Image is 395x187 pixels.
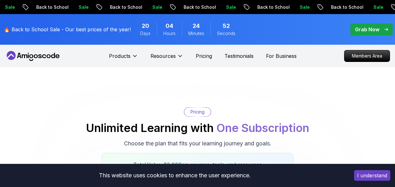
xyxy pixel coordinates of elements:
p: Sale [73,4,93,10]
p: Grab Now [355,26,379,33]
span: 20 Days [142,22,149,30]
p: Back to School [252,4,294,10]
span: Days [140,30,151,37]
span: 4 Hours [165,22,173,30]
span: One Subscription [216,121,309,135]
p: 🔥 Back to School Sale - Our best prices of the year! [4,26,131,33]
p: Pricing [190,109,205,115]
p: Resources [151,52,176,60]
span: Minutes [188,30,204,37]
p: Products [109,52,131,60]
span: 24 Minutes [193,22,200,30]
p: in courses, tools, and resources [109,161,286,168]
p: Members Area [344,50,390,62]
p: Back to School [178,4,221,10]
h2: Unlimited Learning with [86,122,309,134]
p: Sale [368,4,388,10]
p: Back to School [105,4,147,10]
span: Total Value: $3,000+ [133,161,185,168]
button: Resources [151,52,183,65]
a: Pricing [196,52,212,60]
p: Sale [221,4,241,10]
a: Testimonials [225,52,254,60]
a: For Business [266,52,297,60]
p: Sale [294,4,314,10]
span: Seconds [217,30,235,37]
button: Accept cookies [354,170,390,181]
iframe: chat widget [356,148,395,178]
button: Products [109,52,138,65]
span: 52 Seconds [223,22,230,30]
p: Sale [147,4,167,10]
p: Choose the plan that fits your learning journey and goals. [124,139,271,148]
p: Back to School [31,4,73,10]
div: This website uses cookies to enhance the user experience. [5,169,345,182]
span: Hours [163,30,175,37]
a: Members Area [344,50,390,62]
p: Back to School [326,4,368,10]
